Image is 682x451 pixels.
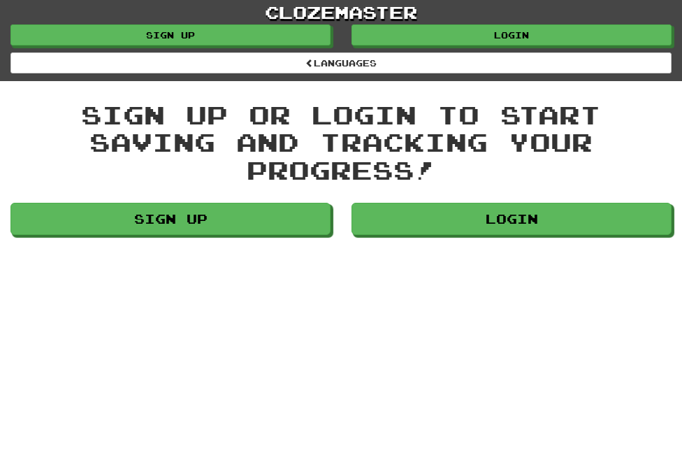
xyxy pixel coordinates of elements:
[10,24,331,45] a: Sign up
[10,101,672,184] div: Sign up or login to start saving and tracking your progress!
[351,203,672,235] a: Login
[10,52,672,73] a: Languages
[351,24,672,45] a: Login
[10,203,331,235] a: Sign up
